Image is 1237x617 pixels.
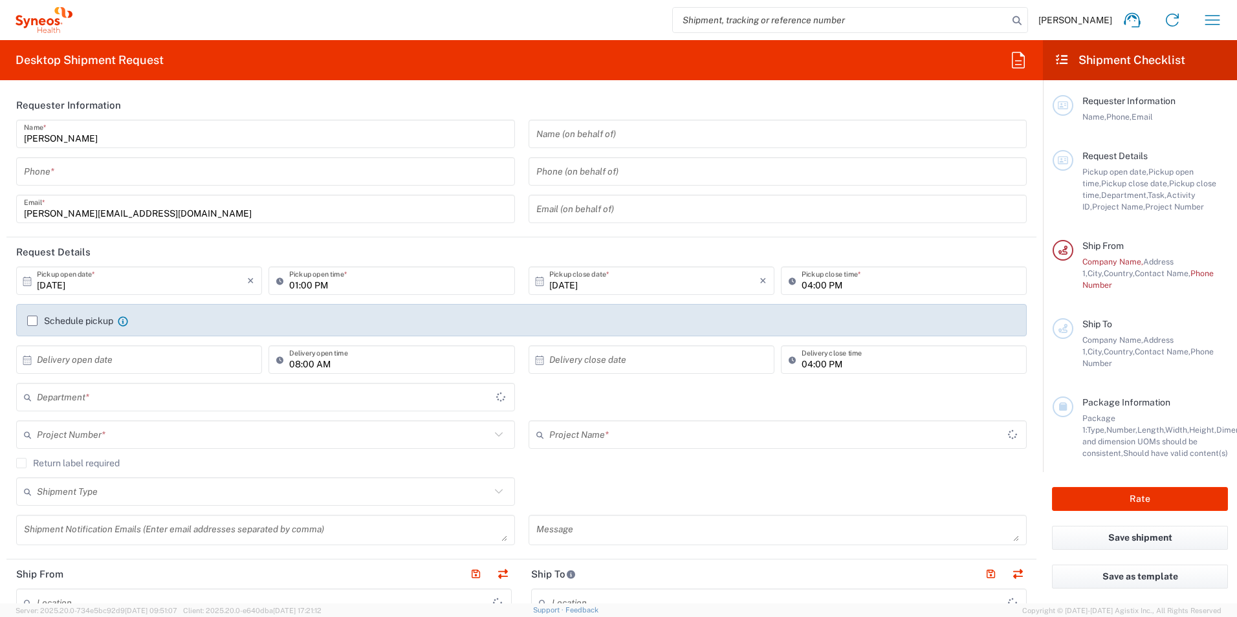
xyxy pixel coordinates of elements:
h2: Request Details [16,246,91,259]
span: Ship From [1082,241,1124,251]
span: Task, [1148,190,1166,200]
i: × [760,270,767,291]
span: Pickup close date, [1101,179,1169,188]
h2: Ship To [531,568,576,581]
h2: Desktop Shipment Request [16,52,164,68]
span: Country, [1104,347,1135,356]
span: Company Name, [1082,335,1143,345]
button: Rate [1052,487,1228,511]
span: Copyright © [DATE]-[DATE] Agistix Inc., All Rights Reserved [1022,605,1221,616]
span: [DATE] 09:51:07 [125,607,177,614]
input: Shipment, tracking or reference number [673,8,1008,32]
span: Package Information [1082,397,1170,407]
span: Should have valid content(s) [1123,448,1228,458]
span: Type, [1087,425,1106,435]
span: Department, [1101,190,1148,200]
span: Email [1132,112,1153,122]
h2: Ship From [16,568,63,581]
span: Request Details [1082,151,1148,161]
span: Project Name, [1092,202,1145,211]
span: City, [1088,268,1104,278]
span: Length, [1137,425,1165,435]
span: Pickup open date, [1082,167,1148,177]
span: Requester Information [1082,96,1176,106]
span: [PERSON_NAME] [1038,14,1112,26]
span: City, [1088,347,1104,356]
button: Save as template [1052,565,1228,589]
span: [DATE] 17:21:12 [273,607,322,614]
span: Client: 2025.20.0-e640dba [183,607,322,614]
span: Height, [1189,425,1216,435]
label: Schedule pickup [27,316,113,326]
a: Feedback [565,606,598,614]
span: Country, [1104,268,1135,278]
span: Project Number [1145,202,1204,211]
h2: Requester Information [16,99,121,112]
span: Company Name, [1082,257,1143,266]
span: Package 1: [1082,413,1115,435]
span: Contact Name, [1135,347,1190,356]
h2: Shipment Checklist [1055,52,1185,68]
span: Number, [1106,425,1137,435]
i: × [247,270,254,291]
span: Ship To [1082,319,1112,329]
button: Save shipment [1052,526,1228,550]
span: Contact Name, [1135,268,1190,278]
label: Return label required [16,458,120,468]
span: Phone, [1106,112,1132,122]
a: Support [533,606,565,614]
span: Width, [1165,425,1189,435]
span: Name, [1082,112,1106,122]
span: Server: 2025.20.0-734e5bc92d9 [16,607,177,614]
